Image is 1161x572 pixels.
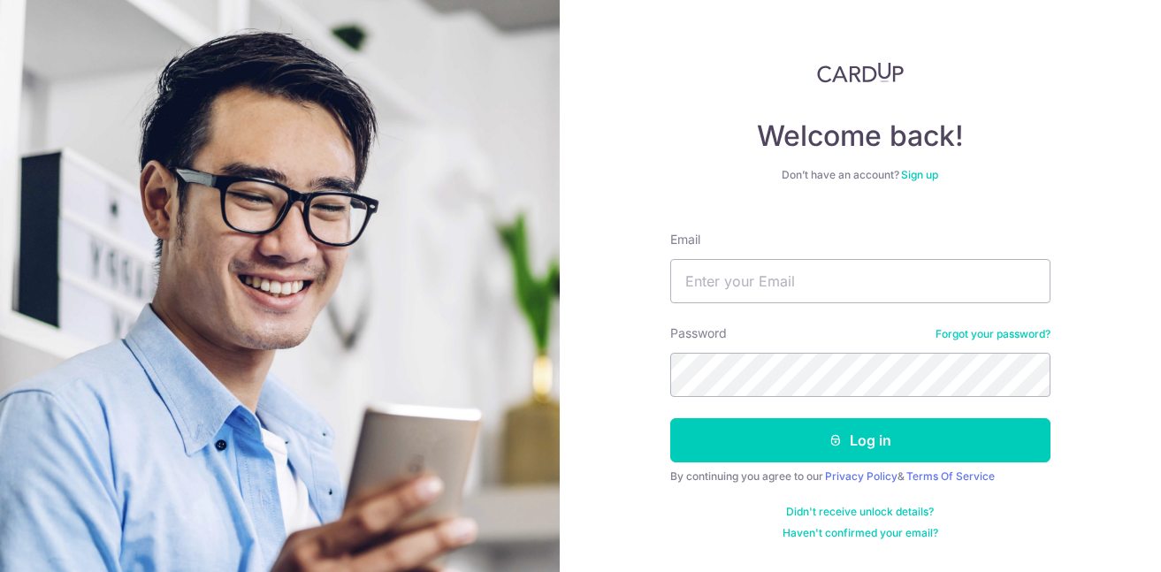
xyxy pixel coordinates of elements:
button: Log in [670,418,1050,462]
a: Privacy Policy [825,469,897,483]
a: Forgot your password? [936,327,1050,341]
a: Haven't confirmed your email? [783,526,938,540]
div: Don’t have an account? [670,168,1050,182]
label: Password [670,324,727,342]
a: Sign up [901,168,938,181]
a: Didn't receive unlock details? [786,505,934,519]
a: Terms Of Service [906,469,995,483]
h4: Welcome back! [670,118,1050,154]
input: Enter your Email [670,259,1050,303]
div: By continuing you agree to our & [670,469,1050,484]
img: CardUp Logo [817,62,904,83]
label: Email [670,231,700,248]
